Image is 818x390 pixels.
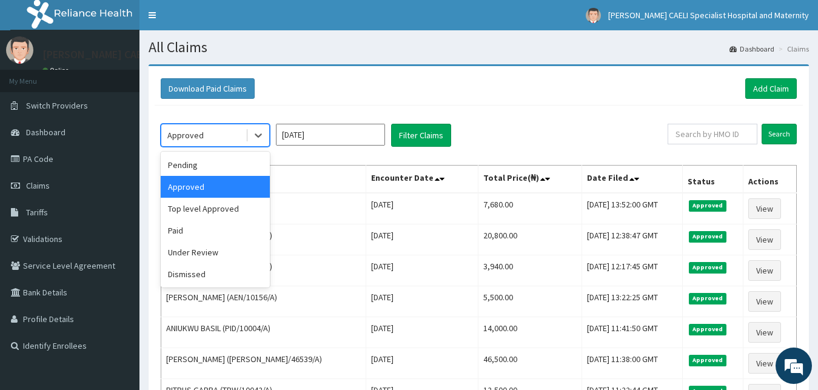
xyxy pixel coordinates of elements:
div: Paid [161,220,270,241]
div: Pending [161,154,270,176]
th: Status [682,166,743,193]
h1: All Claims [149,39,809,55]
td: 20,800.00 [478,224,582,255]
input: Search [762,124,797,144]
a: Online [42,66,72,75]
td: [DATE] [366,348,478,379]
div: Approved [167,129,204,141]
li: Claims [776,44,809,54]
a: Add Claim [745,78,797,99]
div: Dismissed [161,263,270,285]
a: View [748,353,781,374]
td: [DATE] [366,224,478,255]
td: [DATE] [366,193,478,224]
span: Approved [689,231,727,242]
a: View [748,322,781,343]
td: [DATE] [366,317,478,348]
div: Chat with us now [63,68,204,84]
div: Minimize live chat window [199,6,228,35]
input: Search by HMO ID [668,124,757,144]
th: Total Price(₦) [478,166,582,193]
div: Top level Approved [161,198,270,220]
span: Tariffs [26,207,48,218]
td: [DATE] 12:38:47 GMT [582,224,682,255]
span: Approved [689,200,727,211]
td: [DATE] [366,286,478,317]
p: [PERSON_NAME] CAELI Specialist Hospital and Maternity [42,49,310,60]
input: Select Month and Year [276,124,385,146]
span: Claims [26,180,50,191]
td: [DATE] 11:41:50 GMT [582,317,682,348]
a: View [748,260,781,281]
a: View [748,229,781,250]
td: ANIUKWU BASIL (PID/10004/A) [161,317,366,348]
th: Date Filed [582,166,682,193]
span: Approved [689,293,727,304]
td: 46,500.00 [478,348,582,379]
img: User Image [6,36,33,64]
td: 7,680.00 [478,193,582,224]
td: [PERSON_NAME] ([PERSON_NAME]/46539/A) [161,348,366,379]
td: [DATE] 11:38:00 GMT [582,348,682,379]
td: [DATE] 13:52:00 GMT [582,193,682,224]
td: [PERSON_NAME] (AEN/10156/A) [161,286,366,317]
a: View [748,291,781,312]
td: 14,000.00 [478,317,582,348]
span: Dashboard [26,127,65,138]
img: d_794563401_company_1708531726252_794563401 [22,61,49,91]
td: 3,940.00 [478,255,582,286]
th: Encounter Date [366,166,478,193]
textarea: Type your message and hit 'Enter' [6,261,231,303]
button: Filter Claims [391,124,451,147]
a: View [748,198,781,219]
a: Dashboard [729,44,774,54]
img: User Image [586,8,601,23]
span: Approved [689,355,727,366]
span: [PERSON_NAME] CAELI Specialist Hospital and Maternity [608,10,809,21]
td: 5,500.00 [478,286,582,317]
button: Download Paid Claims [161,78,255,99]
td: [DATE] 13:22:25 GMT [582,286,682,317]
span: Switch Providers [26,100,88,111]
span: We're online! [70,118,167,240]
td: [DATE] [366,255,478,286]
div: Under Review [161,241,270,263]
span: Approved [689,262,727,273]
td: [DATE] 12:17:45 GMT [582,255,682,286]
div: Approved [161,176,270,198]
th: Actions [743,166,797,193]
span: Approved [689,324,727,335]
